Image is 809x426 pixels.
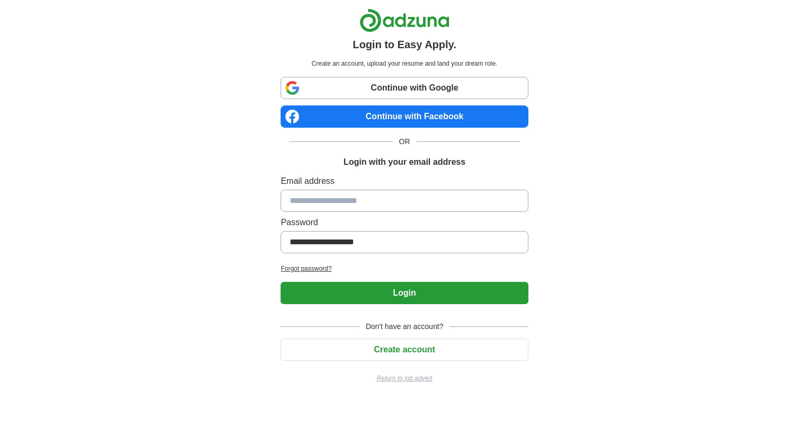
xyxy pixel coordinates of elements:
label: Email address [281,175,528,188]
button: Create account [281,339,528,361]
a: Forgot password? [281,264,528,273]
span: OR [393,136,417,147]
a: Continue with Facebook [281,105,528,128]
a: Continue with Google [281,77,528,99]
p: Create an account, upload your resume and land your dream role. [283,59,526,68]
label: Password [281,216,528,229]
a: Return to job advert [281,374,528,383]
h1: Login to Easy Apply. [353,37,456,52]
button: Login [281,282,528,304]
span: Don't have an account? [359,321,450,332]
img: Adzuna logo [359,8,450,32]
a: Create account [281,345,528,354]
h1: Login with your email address [344,156,465,168]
